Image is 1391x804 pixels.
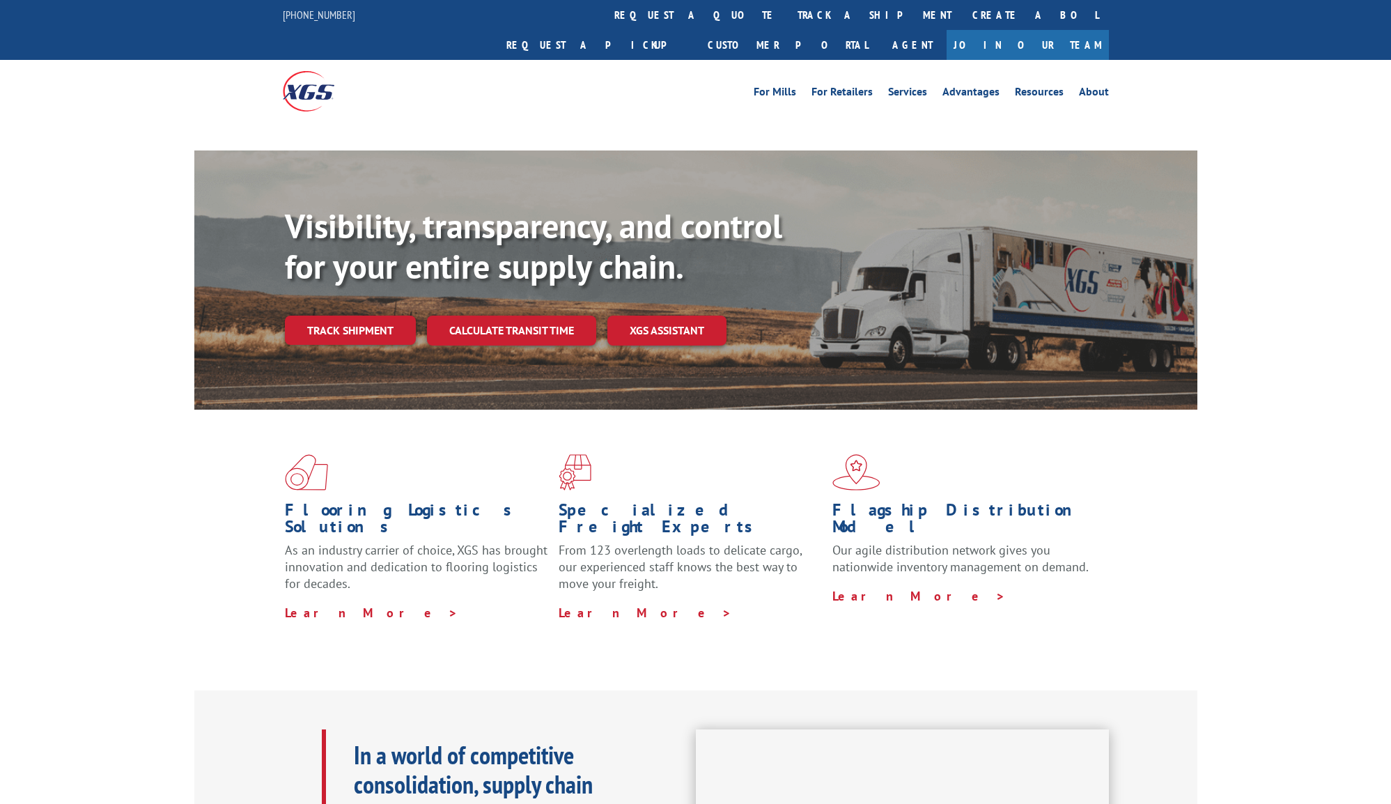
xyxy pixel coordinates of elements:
[697,30,878,60] a: Customer Portal
[878,30,947,60] a: Agent
[942,86,1000,102] a: Advantages
[427,316,596,346] a: Calculate transit time
[811,86,873,102] a: For Retailers
[888,86,927,102] a: Services
[947,30,1109,60] a: Join Our Team
[285,542,547,592] span: As an industry carrier of choice, XGS has brought innovation and dedication to flooring logistics...
[285,204,782,288] b: Visibility, transparency, and control for your entire supply chain.
[285,605,458,621] a: Learn More >
[607,316,726,346] a: XGS ASSISTANT
[285,502,548,542] h1: Flooring Logistics Solutions
[832,542,1089,575] span: Our agile distribution network gives you nationwide inventory management on demand.
[285,454,328,490] img: xgs-icon-total-supply-chain-intelligence-red
[832,454,880,490] img: xgs-icon-flagship-distribution-model-red
[285,316,416,345] a: Track shipment
[496,30,697,60] a: Request a pickup
[754,86,796,102] a: For Mills
[559,605,732,621] a: Learn More >
[1079,86,1109,102] a: About
[832,588,1006,604] a: Learn More >
[559,502,822,542] h1: Specialized Freight Experts
[1015,86,1064,102] a: Resources
[559,542,822,604] p: From 123 overlength loads to delicate cargo, our experienced staff knows the best way to move you...
[283,8,355,22] a: [PHONE_NUMBER]
[559,454,591,490] img: xgs-icon-focused-on-flooring-red
[832,502,1096,542] h1: Flagship Distribution Model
